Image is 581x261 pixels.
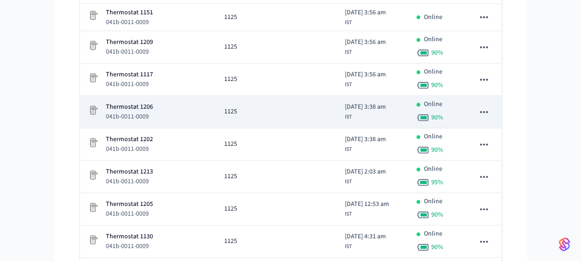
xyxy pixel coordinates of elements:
[106,102,153,112] p: Thermostat 1206
[424,164,442,174] p: Online
[345,135,386,144] span: [DATE] 3:38 am
[224,107,237,117] span: 1125
[431,113,443,122] span: 90 %
[106,37,153,47] p: Thermostat 1209
[345,232,386,251] div: Asia/Calcutta
[345,19,352,27] span: IST
[106,47,153,56] p: 041b-0011-0009
[431,178,443,187] span: 95 %
[431,145,443,155] span: 90 %
[224,42,237,52] span: 1125
[87,105,98,116] img: Placeholder Lock Image
[431,242,443,252] span: 90 %
[345,242,352,251] span: IST
[224,139,237,149] span: 1125
[106,199,153,209] p: Thermostat 1205
[431,210,443,219] span: 90 %
[106,8,153,18] p: Thermostat 1151
[345,210,352,218] span: IST
[106,70,153,80] p: Thermostat 1117
[345,199,389,209] span: [DATE] 12:53 am
[345,199,389,218] div: Asia/Calcutta
[87,234,98,245] img: Placeholder Lock Image
[106,18,153,27] p: 041b-0011-0009
[106,242,153,251] p: 041b-0011-0009
[87,137,98,148] img: Placeholder Lock Image
[345,8,386,27] div: Asia/Calcutta
[87,10,98,21] img: Placeholder Lock Image
[345,81,352,89] span: IST
[224,236,237,246] span: 1125
[424,67,442,77] p: Online
[345,70,386,80] span: [DATE] 3:56 am
[424,197,442,206] p: Online
[224,12,237,22] span: 1125
[106,209,153,218] p: 041b-0011-0009
[559,237,570,252] img: SeamLogoGradient.69752ec5.svg
[424,99,442,109] p: Online
[224,204,237,214] span: 1125
[106,232,153,242] p: Thermostat 1130
[345,232,386,242] span: [DATE] 4:31 am
[345,113,352,121] span: IST
[345,145,352,154] span: IST
[224,75,237,84] span: 1125
[345,167,386,177] span: [DATE] 2:03 am
[345,70,386,89] div: Asia/Calcutta
[345,102,386,112] span: [DATE] 3:38 am
[224,172,237,181] span: 1125
[87,72,98,83] img: Placeholder Lock Image
[345,167,386,186] div: Asia/Calcutta
[106,167,153,177] p: Thermostat 1213
[345,135,386,154] div: Asia/Calcutta
[345,37,386,47] span: [DATE] 3:56 am
[106,144,153,154] p: 041b-0011-0009
[345,48,352,56] span: IST
[345,102,386,121] div: Asia/Calcutta
[424,35,442,44] p: Online
[345,37,386,56] div: Asia/Calcutta
[424,132,442,142] p: Online
[87,169,98,180] img: Placeholder Lock Image
[345,178,352,186] span: IST
[106,80,153,89] p: 041b-0011-0009
[106,112,153,121] p: 041b-0011-0009
[424,229,442,239] p: Online
[345,8,386,18] span: [DATE] 3:56 am
[87,202,98,213] img: Placeholder Lock Image
[431,81,443,90] span: 90 %
[431,48,443,57] span: 90 %
[106,135,153,144] p: Thermostat 1202
[106,177,153,186] p: 041b-0011-0009
[87,40,98,51] img: Placeholder Lock Image
[424,12,442,22] p: Online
